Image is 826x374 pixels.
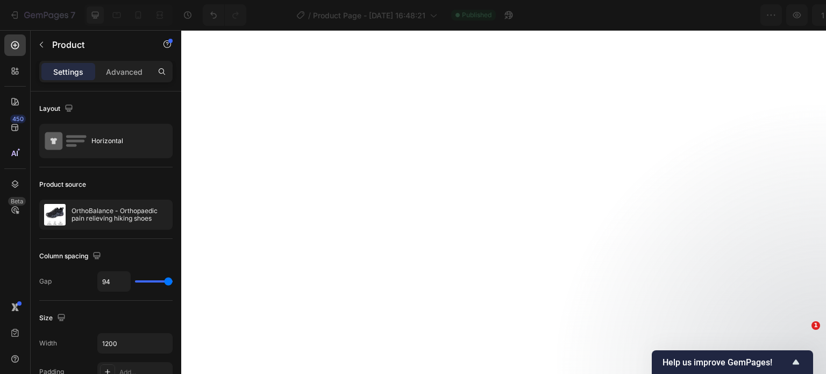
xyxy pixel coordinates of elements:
[52,38,144,51] p: Product
[106,66,143,77] p: Advanced
[39,311,68,326] div: Size
[4,4,80,26] button: 7
[181,30,826,374] iframe: Design area
[811,321,820,330] span: 1
[44,204,66,225] img: product feature img
[39,277,52,286] div: Gap
[462,10,492,20] span: Published
[39,249,103,264] div: Column spacing
[764,10,791,21] div: Publish
[39,180,86,189] div: Product source
[39,102,75,116] div: Layout
[663,357,789,368] span: Help us improve GemPages!
[53,66,83,77] p: Settings
[715,4,750,26] button: Save
[789,337,815,363] iframe: Intercom live chat
[607,4,710,26] button: 1 product assigned
[8,197,26,206] div: Beta
[724,11,742,20] span: Save
[39,338,57,348] div: Width
[203,4,246,26] div: Undo/Redo
[91,129,157,153] div: Horizontal
[308,10,311,21] span: /
[754,4,800,26] button: Publish
[313,10,425,21] span: Product Page - [DATE] 16:48:21
[98,272,130,291] input: Auto
[10,115,26,123] div: 450
[616,10,686,21] span: 1 product assigned
[70,9,75,22] p: 7
[72,207,168,222] p: OrthoBalance - Orthopaedic pain relieving hiking shoes
[663,356,802,369] button: Show survey - Help us improve GemPages!
[98,334,172,353] input: Auto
